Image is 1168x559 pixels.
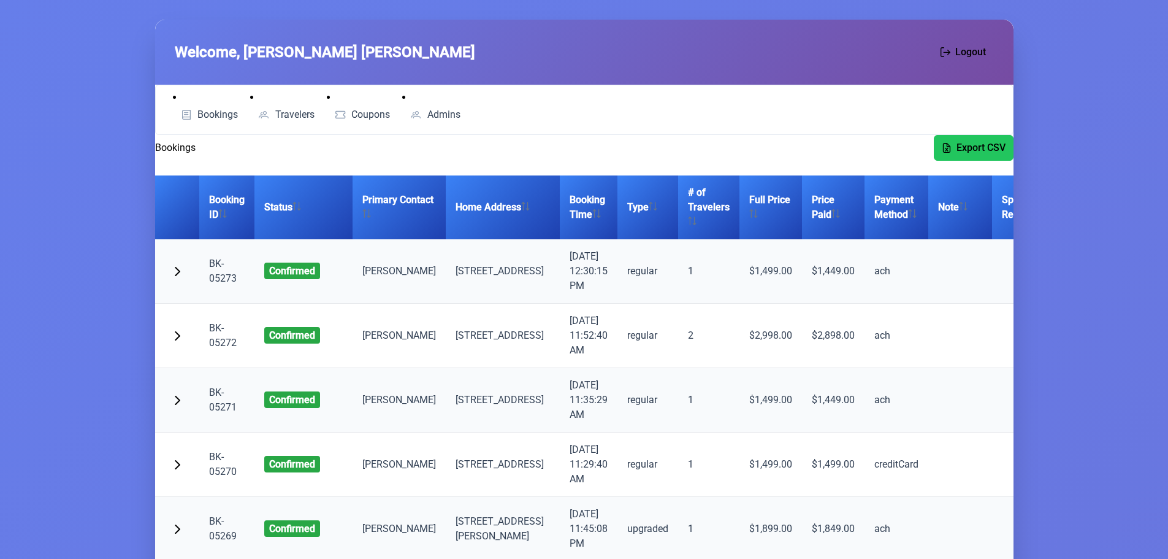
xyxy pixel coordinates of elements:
[353,239,446,304] td: [PERSON_NAME]
[197,110,238,120] span: Bookings
[155,141,196,155] h2: Bookings
[351,110,390,120] span: Coupons
[264,263,320,279] span: confirmed
[446,368,560,433] td: [STREET_ADDRESS]
[402,105,468,125] a: Admins
[956,141,1006,155] span: Export CSV
[865,433,928,497] td: creditCard
[739,304,802,368] td: $2,998.00
[678,433,739,497] td: 1
[264,327,320,344] span: confirmed
[353,433,446,497] td: [PERSON_NAME]
[617,175,678,239] th: Type
[739,433,802,497] td: $1,499.00
[617,368,678,433] td: regular
[739,175,802,239] th: Full Price
[678,175,739,239] th: # of Travelers
[353,304,446,368] td: [PERSON_NAME]
[209,258,237,284] a: BK-05273
[802,175,865,239] th: Price Paid
[353,368,446,433] td: [PERSON_NAME]
[865,368,928,433] td: ach
[865,175,928,239] th: Payment Method
[934,135,1013,161] button: Export CSV
[173,90,246,125] li: Bookings
[802,368,865,433] td: $1,449.00
[678,304,739,368] td: 2
[560,433,617,497] td: [DATE] 11:29:40 AM
[446,304,560,368] td: [STREET_ADDRESS]
[992,175,1085,239] th: Special Requests
[209,451,237,477] a: BK-05270
[955,45,986,60] span: Logout
[560,368,617,433] td: [DATE] 11:35:29 AM
[427,110,460,120] span: Admins
[802,304,865,368] td: $2,898.00
[327,90,398,125] li: Coupons
[250,105,322,125] a: Travelers
[678,368,739,433] td: 1
[560,239,617,304] td: [DATE] 12:30:15 PM
[175,41,475,63] span: Welcome, [PERSON_NAME] [PERSON_NAME]
[250,90,322,125] li: Travelers
[560,304,617,368] td: [DATE] 11:52:40 AM
[739,239,802,304] td: $1,499.00
[199,175,254,239] th: Booking ID
[446,239,560,304] td: [STREET_ADDRESS]
[209,322,237,349] a: BK-05272
[617,239,678,304] td: regular
[209,387,237,413] a: BK-05271
[802,239,865,304] td: $1,449.00
[617,304,678,368] td: regular
[678,239,739,304] td: 1
[865,239,928,304] td: ach
[446,433,560,497] td: [STREET_ADDRESS]
[617,433,678,497] td: regular
[446,175,560,239] th: Home Address
[353,175,446,239] th: Primary Contact
[275,110,315,120] span: Travelers
[254,175,353,239] th: Status
[560,175,617,239] th: Booking Time
[264,391,320,408] span: confirmed
[739,368,802,433] td: $1,499.00
[865,304,928,368] td: ach
[209,515,237,542] a: BK-05269
[264,520,320,537] span: confirmed
[264,456,320,472] span: confirmed
[402,90,468,125] li: Admins
[327,105,398,125] a: Coupons
[928,175,992,239] th: Note
[173,105,246,125] a: Bookings
[933,39,994,65] button: Logout
[802,433,865,497] td: $1,499.00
